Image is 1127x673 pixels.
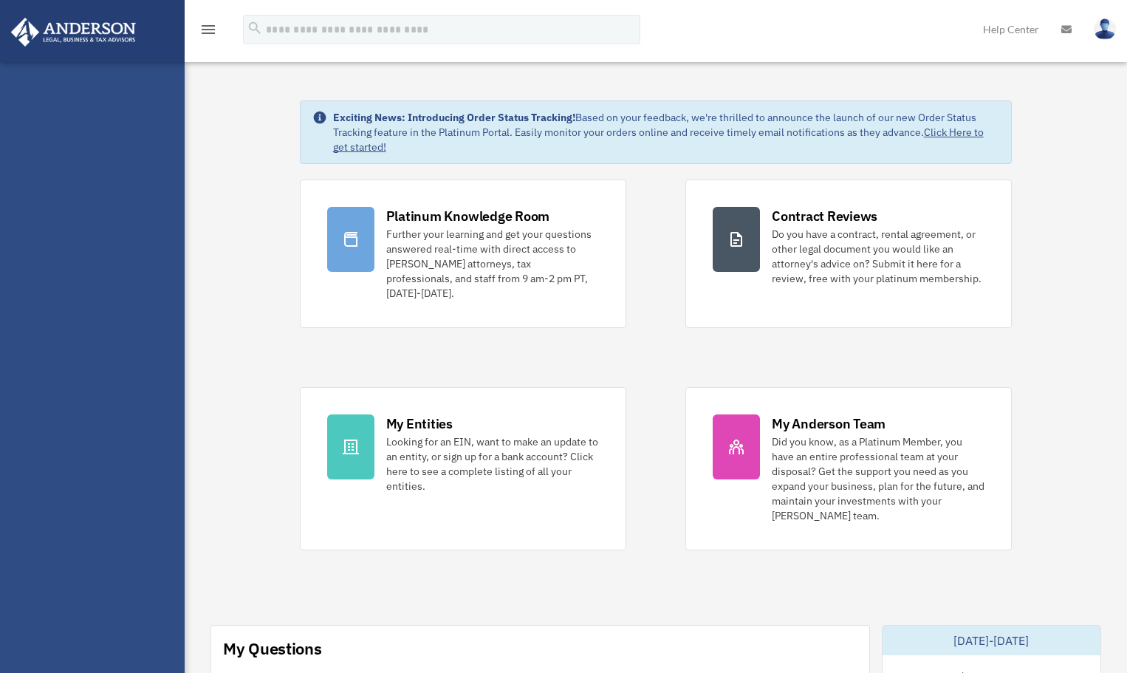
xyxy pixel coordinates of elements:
a: Click Here to get started! [333,126,984,154]
a: My Anderson Team Did you know, as a Platinum Member, you have an entire professional team at your... [685,387,1012,550]
i: menu [199,21,217,38]
div: Based on your feedback, we're thrilled to announce the launch of our new Order Status Tracking fe... [333,110,1000,154]
div: My Questions [223,638,322,660]
img: Anderson Advisors Platinum Portal [7,18,140,47]
div: Platinum Knowledge Room [386,207,550,225]
a: menu [199,26,217,38]
img: User Pic [1094,18,1116,40]
a: Platinum Knowledge Room Further your learning and get your questions answered real-time with dire... [300,180,626,328]
div: Do you have a contract, rental agreement, or other legal document you would like an attorney's ad... [772,227,984,286]
strong: Exciting News: Introducing Order Status Tracking! [333,111,575,124]
a: My Entities Looking for an EIN, want to make an update to an entity, or sign up for a bank accoun... [300,387,626,550]
div: [DATE]-[DATE] [883,626,1101,655]
div: Contract Reviews [772,207,877,225]
i: search [247,20,263,36]
div: My Entities [386,414,453,433]
div: Looking for an EIN, want to make an update to an entity, or sign up for a bank account? Click her... [386,434,599,493]
div: My Anderson Team [772,414,885,433]
a: Contract Reviews Do you have a contract, rental agreement, or other legal document you would like... [685,180,1012,328]
div: Did you know, as a Platinum Member, you have an entire professional team at your disposal? Get th... [772,434,984,523]
div: Further your learning and get your questions answered real-time with direct access to [PERSON_NAM... [386,227,599,301]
